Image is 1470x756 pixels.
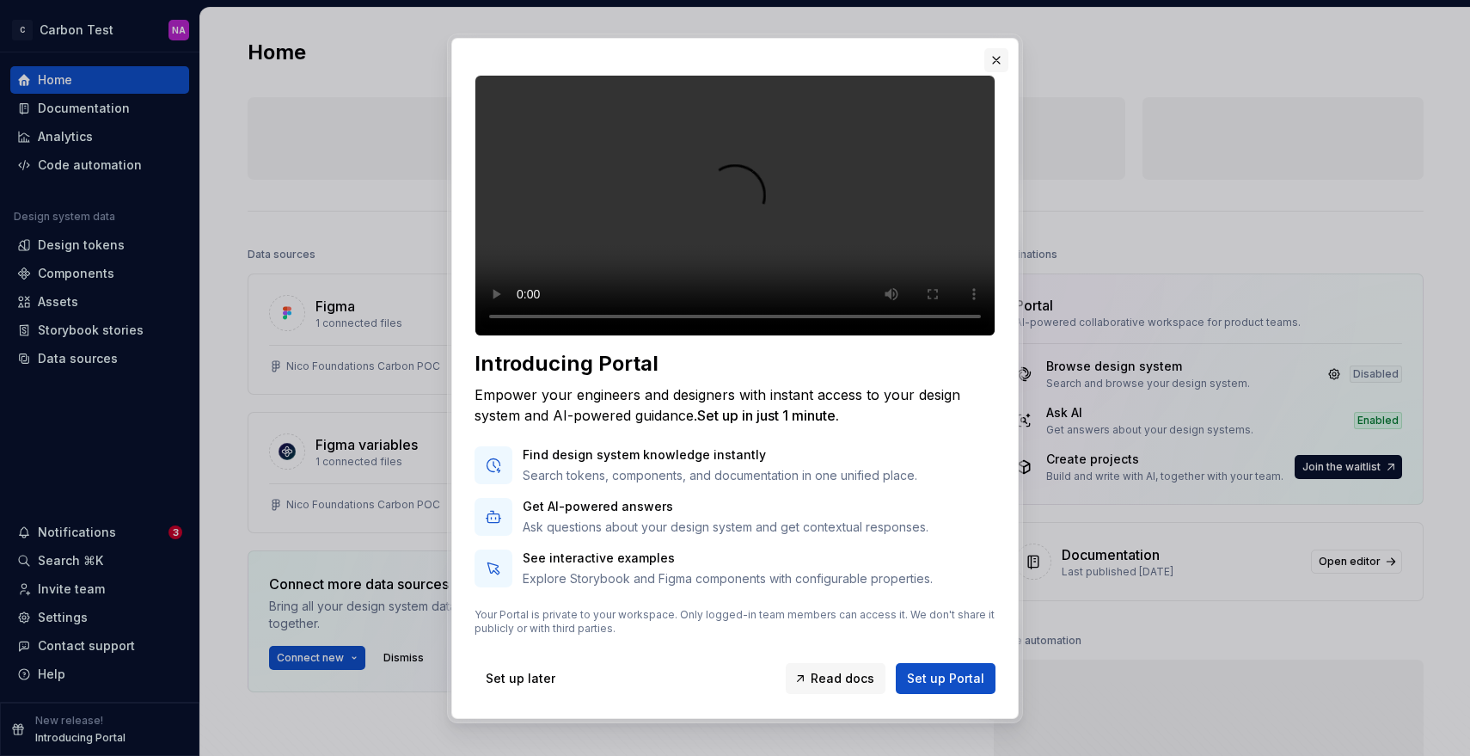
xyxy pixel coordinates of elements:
[523,550,933,567] p: See interactive examples
[697,407,839,424] span: Set up in just 1 minute.
[523,570,933,587] p: Explore Storybook and Figma components with configurable properties.
[907,670,984,687] span: Set up Portal
[475,350,995,378] div: Introducing Portal
[811,670,874,687] span: Read docs
[486,670,555,687] span: Set up later
[523,467,917,484] p: Search tokens, components, and documentation in one unified place.
[475,384,995,426] div: Empower your engineers and designers with instant access to your design system and AI-powered gui...
[786,663,885,694] a: Read docs
[523,498,928,515] p: Get AI-powered answers
[523,519,928,536] p: Ask questions about your design system and get contextual responses.
[475,608,995,636] p: Your Portal is private to your workspace. Only logged-in team members can access it. We don't sha...
[896,663,995,694] button: Set up Portal
[523,446,917,464] p: Find design system knowledge instantly
[475,663,567,694] button: Set up later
